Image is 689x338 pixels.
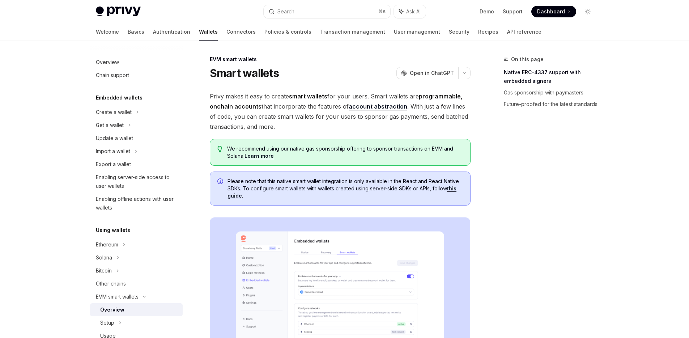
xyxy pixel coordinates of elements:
[100,318,114,327] div: Setup
[394,5,426,18] button: Ask AI
[410,69,454,77] span: Open in ChatGPT
[96,108,132,117] div: Create a wallet
[394,23,440,41] a: User management
[90,69,183,82] a: Chain support
[153,23,190,41] a: Authentication
[96,58,119,67] div: Overview
[217,146,222,152] svg: Tip
[480,8,494,15] a: Demo
[90,132,183,145] a: Update a wallet
[511,55,544,64] span: On this page
[289,93,327,100] strong: smart wallets
[96,279,126,288] div: Other chains
[96,147,130,156] div: Import a wallet
[503,8,523,15] a: Support
[349,103,407,110] a: account abstraction
[378,9,386,14] span: ⌘ K
[478,23,498,41] a: Recipes
[244,153,274,159] a: Learn more
[128,23,144,41] a: Basics
[100,305,124,314] div: Overview
[96,253,112,262] div: Solana
[507,23,541,41] a: API reference
[96,93,143,102] h5: Embedded wallets
[96,7,141,17] img: light logo
[406,8,421,15] span: Ask AI
[90,303,183,316] a: Overview
[96,240,118,249] div: Ethereum
[504,67,599,87] a: Native ERC-4337 support with embedded signers
[537,8,565,15] span: Dashboard
[504,98,599,110] a: Future-proofed for the latest standards
[227,178,463,199] span: Please note that this native smart wallet integration is only available in the React and React Na...
[199,23,218,41] a: Wallets
[90,277,183,290] a: Other chains
[90,193,183,214] a: Enabling offline actions with user wallets
[531,6,576,17] a: Dashboard
[96,195,178,212] div: Enabling offline actions with user wallets
[210,56,471,63] div: EVM smart wallets
[90,158,183,171] a: Export a wallet
[210,67,279,80] h1: Smart wallets
[504,87,599,98] a: Gas sponsorship with paymasters
[90,171,183,193] a: Enabling server-side access to user wallets
[96,292,139,301] div: EVM smart wallets
[90,56,183,69] a: Overview
[96,134,133,143] div: Update a wallet
[96,71,129,80] div: Chain support
[582,6,594,17] button: Toggle dark mode
[96,160,131,169] div: Export a wallet
[96,266,112,275] div: Bitcoin
[96,23,119,41] a: Welcome
[264,5,390,18] button: Search...⌘K
[226,23,256,41] a: Connectors
[210,91,471,132] span: Privy makes it easy to create for your users. Smart wallets are that incorporate the features of ...
[96,121,124,130] div: Get a wallet
[449,23,469,41] a: Security
[217,178,225,186] svg: Info
[264,23,311,41] a: Policies & controls
[277,7,298,16] div: Search...
[96,173,178,190] div: Enabling server-side access to user wallets
[396,67,458,79] button: Open in ChatGPT
[320,23,385,41] a: Transaction management
[96,226,130,235] h5: Using wallets
[227,145,463,160] span: We recommend using our native gas sponsorship offering to sponsor transactions on EVM and Solana.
